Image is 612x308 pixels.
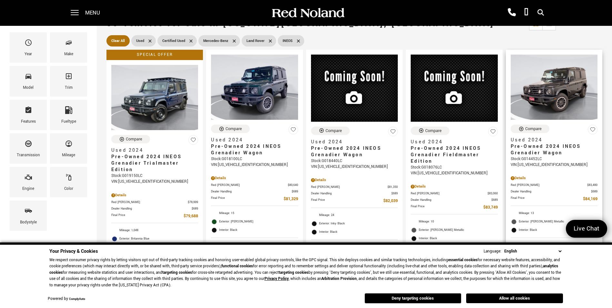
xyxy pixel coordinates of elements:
span: Interior: Black [319,229,398,235]
span: Used [136,37,144,45]
img: 2024 INEOS Grenadier Fieldmaster Edition [411,55,497,122]
a: Red [PERSON_NAME] $78,999 [111,200,198,205]
span: Live Chat [570,224,603,233]
a: Dealer Handling $689 [511,189,597,194]
div: Color [64,185,73,192]
div: MileageMileage [50,133,87,164]
span: $84,169 [583,196,597,202]
span: Exterior: [PERSON_NAME] [219,219,298,225]
span: Your Privacy & Cookies [49,248,98,255]
div: Make [64,51,73,58]
li: Mileage: 13 [511,209,597,218]
div: Model [23,84,34,91]
img: Red Noland Auto Group [271,7,345,19]
span: $689 [491,198,498,202]
a: Final Price $79,688 [111,213,198,220]
span: Pre-Owned 2024 INEOS Grenadier Wagon [511,143,593,156]
span: Engine [25,172,32,185]
button: Save Vehicle [588,125,597,137]
button: Compare Vehicle [511,125,549,133]
span: Final Price [411,204,483,211]
a: Dealer Handling $689 [211,189,298,194]
div: VIN: [US_VEHICLE_IDENTIFICATION_NUMBER] [411,170,497,176]
div: Compare [326,128,342,134]
span: Land Rover [246,37,265,45]
img: 2024 INEOS Grenadier Trialmaster Edition [111,65,198,130]
span: Pre-Owned 2024 INEOS Grenadier Fieldmaster Edition [411,145,493,165]
a: Red [PERSON_NAME] $80,640 [211,183,298,188]
a: Dealer Handling $689 [111,206,198,211]
span: Pre-Owned 2024 INEOS Grenadier Wagon [211,143,293,156]
span: Pre-Owned 2024 INEOS Grenadier Trialmaster Edition [111,154,193,173]
a: Dealer Handling $689 [311,191,398,196]
span: $689 [292,189,298,194]
li: Mileage: 24 [311,211,398,220]
a: Used 2024Pre-Owned 2024 INEOS Grenadier Wagon [511,137,597,156]
span: $78,999 [188,200,198,205]
button: Save Vehicle [388,127,398,139]
span: Lowest Price [576,21,597,26]
span: Red [PERSON_NAME] [311,185,387,190]
span: Final Price [511,196,583,202]
span: Exterior: Britannia Blue [119,236,198,242]
div: Special Offer [106,50,203,60]
div: VIN: [US_VEHICLE_IDENTIFICATION_NUMBER] [511,162,597,168]
div: Stock : G014452LC [511,156,597,162]
strong: analytics cookies [49,263,558,275]
a: Final Price $82,039 [311,198,398,204]
span: $83,060 [487,191,498,196]
span: Sort By : [562,21,576,26]
span: Make [65,37,73,51]
span: Transmission [25,138,32,152]
strong: essential cookies [448,257,477,263]
p: We respect consumer privacy rights by letting visitors opt out of third-party tracking cookies an... [49,257,563,289]
div: FeaturesFeatures [10,100,47,130]
span: Mercedes-Benz [203,37,228,45]
span: Final Price [311,198,383,204]
div: Features [21,118,36,125]
a: Red [PERSON_NAME] $83,060 [411,191,497,196]
span: $82,039 [383,198,398,204]
select: Language Select [503,248,563,255]
li: Mileage: 10 [411,218,497,226]
div: Compare [525,126,542,132]
span: Clear All [111,37,125,45]
a: Used 2024Pre-Owned 2024 INEOS Grenadier Trialmaster Edition [111,147,198,173]
div: Stock : G019150LC [111,173,198,179]
div: ModelModel [10,66,47,96]
div: Stock : G018100LC [211,156,298,162]
div: Bodystyle [20,219,37,226]
div: VIN: [US_VEHICLE_IDENTIFICATION_NUMBER] [111,179,198,185]
img: 2024 INEOS Grenadier Wagon [211,55,298,120]
a: Red [PERSON_NAME] $81,350 [311,185,398,190]
a: Dealer Handling $689 [411,198,497,202]
span: Dealer Handling [311,191,391,196]
span: Key Features : [511,241,597,248]
span: Model [25,71,32,84]
div: Compare [226,126,242,132]
div: TrimTrim [50,66,87,96]
span: Dealer Handling [111,206,192,211]
div: ColorColor [50,167,87,197]
u: Privacy Policy [265,276,289,282]
li: Mileage: 15 [211,209,298,218]
div: Compare [425,128,442,134]
span: Fueltype [65,105,73,118]
button: Compare Vehicle [411,127,449,135]
span: $81,329 [284,196,298,202]
div: Pricing Details - Pre-Owned 2024 INEOS Grenadier Wagon With Navigation & 4WD [211,175,298,181]
span: Dealer Handling [211,189,291,194]
div: Language: [484,249,501,253]
span: $689 [591,189,597,194]
span: Dealer Handling [411,198,491,202]
div: Transmission [17,152,40,159]
div: Compare [126,136,142,142]
span: Used 2024 [411,139,493,145]
button: Compare Vehicle [111,135,150,143]
a: Used 2024Pre-Owned 2024 INEOS Grenadier Wagon [311,139,398,158]
div: Fueltype [61,118,76,125]
div: EngineEngine [10,167,47,197]
a: Final Price $83,749 [411,204,497,211]
button: Compare Vehicle [211,125,250,133]
span: Mileage [65,138,73,152]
